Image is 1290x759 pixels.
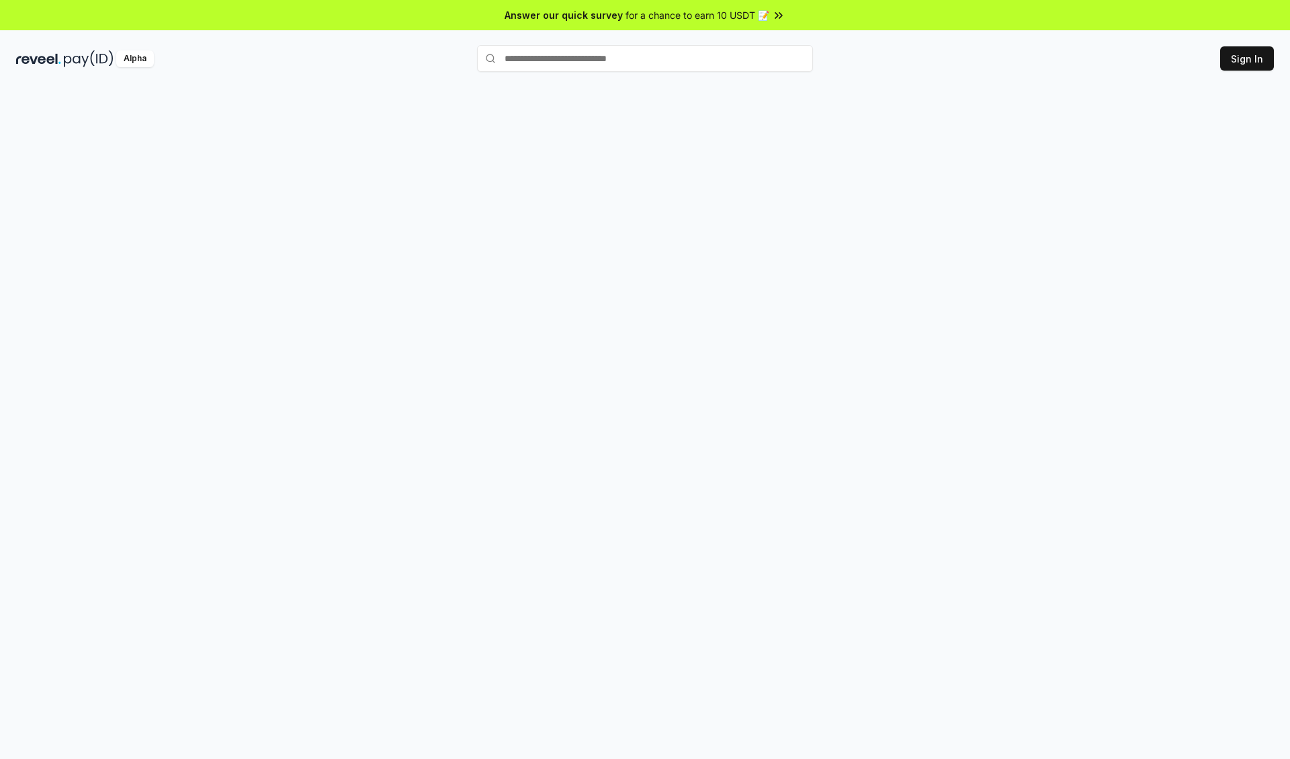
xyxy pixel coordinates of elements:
div: Alpha [116,50,154,67]
button: Sign In [1220,46,1274,71]
img: reveel_dark [16,50,61,67]
span: for a chance to earn 10 USDT 📝 [626,8,769,22]
img: pay_id [64,50,114,67]
span: Answer our quick survey [505,8,623,22]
